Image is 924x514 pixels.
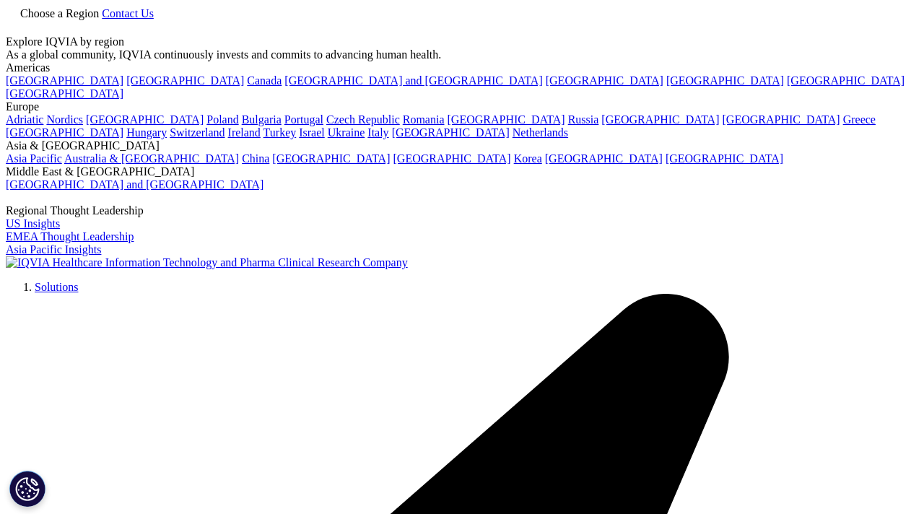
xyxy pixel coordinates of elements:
[514,152,542,165] a: Korea
[284,113,323,126] a: Portugal
[666,152,783,165] a: [GEOGRAPHIC_DATA]
[263,126,297,139] a: Turkey
[666,74,784,87] a: [GEOGRAPHIC_DATA]
[6,126,123,139] a: [GEOGRAPHIC_DATA]
[6,206,918,219] div: Regional Thought Leadership
[35,282,78,295] a: Solutions
[284,74,542,87] a: [GEOGRAPHIC_DATA] and [GEOGRAPHIC_DATA]
[6,87,123,100] a: [GEOGRAPHIC_DATA]
[46,113,83,126] a: Nordics
[6,139,918,152] div: Asia & [GEOGRAPHIC_DATA]
[6,35,918,48] div: Explore IQVIA by region
[6,152,62,165] a: Asia Pacific
[6,165,918,178] div: Middle East & [GEOGRAPHIC_DATA]
[242,152,269,165] a: China
[6,74,123,87] a: [GEOGRAPHIC_DATA]
[170,126,225,139] a: Switzerland
[513,126,568,139] a: Netherlands
[86,113,204,126] a: [GEOGRAPHIC_DATA]
[328,126,365,139] a: Ukraine
[393,152,511,165] a: [GEOGRAPHIC_DATA]
[206,113,238,126] a: Poland
[6,191,17,203] img: 2093_analyzing-data-using-big-screen-display-and-laptop.png
[6,245,101,257] a: Asia Pacific Insights
[6,100,918,113] div: Europe
[723,113,840,126] a: [GEOGRAPHIC_DATA]
[546,74,663,87] a: [GEOGRAPHIC_DATA]
[6,219,60,231] a: US Insights
[392,126,510,139] a: [GEOGRAPHIC_DATA]
[242,113,282,126] a: Bulgaria
[6,61,918,74] div: Americas
[601,113,719,126] a: [GEOGRAPHIC_DATA]
[403,113,445,126] a: Romania
[787,74,905,87] a: [GEOGRAPHIC_DATA]
[6,113,43,126] a: Adriatic
[299,126,325,139] a: Israel
[228,126,261,139] a: Ireland
[326,113,400,126] a: Czech Republic
[545,152,663,165] a: [GEOGRAPHIC_DATA]
[64,152,239,165] a: Australia & [GEOGRAPHIC_DATA]
[272,152,390,165] a: [GEOGRAPHIC_DATA]
[9,471,45,507] button: Cookies Settings
[367,126,388,139] a: Italy
[6,232,134,244] a: EMEA Thought Leadership
[247,74,282,87] a: Canada
[20,7,99,19] span: Choose a Region
[6,48,918,61] div: As a global community, IQVIA continuously invests and commits to advancing human health.
[102,7,154,19] a: Contact Us
[448,113,565,126] a: [GEOGRAPHIC_DATA]
[126,74,244,87] a: [GEOGRAPHIC_DATA]
[6,258,408,271] img: IQVIA Healthcare Information Technology and Pharma Clinical Research Company
[843,113,876,126] a: Greece
[6,178,263,191] a: [GEOGRAPHIC_DATA] and [GEOGRAPHIC_DATA]
[568,113,599,126] a: Russia
[126,126,167,139] a: Hungary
